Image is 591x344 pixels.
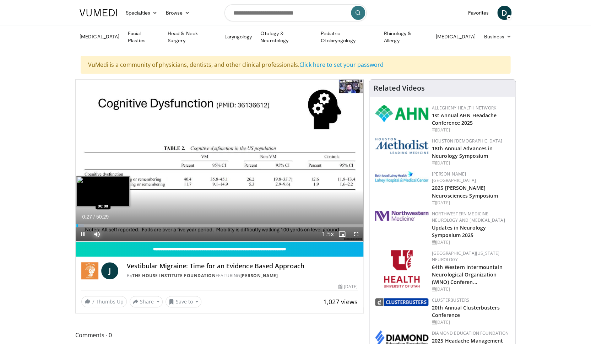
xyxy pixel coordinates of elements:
img: 5e4488cc-e109-4a4e-9fd9-73bb9237ee91.png.150x105_q85_autocrop_double_scale_upscale_version-0.2.png [375,138,428,154]
img: f6362829-b0a3-407d-a044-59546adfd345.png.150x105_q85_autocrop_double_scale_upscale_version-0.2.png [384,250,419,287]
a: Laryngology [220,29,256,44]
button: Mute [90,227,104,241]
a: Specialties [121,6,162,20]
a: Head & Neck Surgery [163,30,220,44]
a: Otology & Neurotology [256,30,316,44]
div: [DATE] [432,200,510,206]
a: Click here to set your password [299,61,384,69]
a: [MEDICAL_DATA] [431,29,479,44]
button: Playback Rate [321,227,335,241]
img: 2a462fb6-9365-492a-ac79-3166a6f924d8.png.150x105_q85_autocrop_double_scale_upscale_version-0.2.jpg [375,211,428,221]
div: VuMedi is a community of physicians, dentists, and other clinical professionals. [81,56,510,74]
a: 7 Thumbs Up [81,296,127,307]
a: Houston [DEMOGRAPHIC_DATA] [432,138,502,144]
img: image.jpeg [76,176,130,206]
a: 64th Western Intermountain Neurological Organization (WINO) Conferen… [432,264,503,285]
a: Northwestern Medicine Neurology and [MEDICAL_DATA] [432,211,505,223]
a: Allegheny Health Network [432,105,496,111]
a: The House Institute Foundation [132,273,216,279]
div: By FEATURING [127,273,358,279]
h4: Related Videos [374,84,425,92]
a: Diamond Education Foundation [432,330,509,336]
img: e7977282-282c-4444-820d-7cc2733560fd.jpg.150x105_q85_autocrop_double_scale_upscale_version-0.2.jpg [375,171,428,183]
span: 0:27 [82,214,92,220]
div: Progress Bar [76,224,363,227]
div: [DATE] [432,286,510,292]
img: 628ffacf-ddeb-4409-8647-b4d1102df243.png.150x105_q85_autocrop_double_scale_upscale_version-0.2.png [375,105,428,122]
span: / [93,214,95,220]
a: J [101,262,118,279]
a: 18th Annual Advances in Neurology Symposium [432,145,493,159]
div: [DATE] [338,284,357,290]
span: 7 [92,298,94,305]
div: [DATE] [432,160,510,166]
button: Share [130,296,163,307]
span: 50:29 [96,214,109,220]
h4: Vestibular Migraine: Time for an Evidence Based Approach [127,262,358,270]
a: Pediatric Otolaryngology [316,30,379,44]
a: [PERSON_NAME] [240,273,278,279]
a: Facial Plastics [124,30,163,44]
a: Favorites [463,6,493,20]
img: VuMedi Logo [80,9,117,16]
a: [GEOGRAPHIC_DATA][US_STATE] Neurology [432,250,500,263]
a: [PERSON_NAME][GEOGRAPHIC_DATA] [432,171,476,183]
a: 1st Annual AHN Headache Conference 2025 [432,112,497,126]
span: 1,027 views [323,297,358,306]
div: [DATE] [432,127,510,133]
a: 2025 [PERSON_NAME] Neurosciences Symposium [432,184,498,199]
a: Browse [162,6,194,20]
input: Search topics, interventions [224,4,367,21]
span: Comments 0 [75,330,364,340]
a: Business [479,29,516,44]
a: D [497,6,511,20]
a: Updates in Neurology Symposium 2025 [432,224,486,238]
button: Save to [166,296,202,307]
a: Rhinology & Allergy [380,30,432,44]
div: [DATE] [432,319,510,326]
a: 20th Annual Clusterbusters Conference [432,304,500,318]
img: The House Institute Foundation [81,262,98,279]
div: [DATE] [432,239,510,246]
button: Enable picture-in-picture mode [335,227,349,241]
video-js: Video Player [76,80,363,242]
a: Clusterbusters [432,297,469,303]
button: Pause [76,227,90,241]
img: d3be30b6-fe2b-4f13-a5b4-eba975d75fdd.png.150x105_q85_autocrop_double_scale_upscale_version-0.2.png [375,298,428,306]
button: Fullscreen [349,227,363,241]
a: [MEDICAL_DATA] [75,29,124,44]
